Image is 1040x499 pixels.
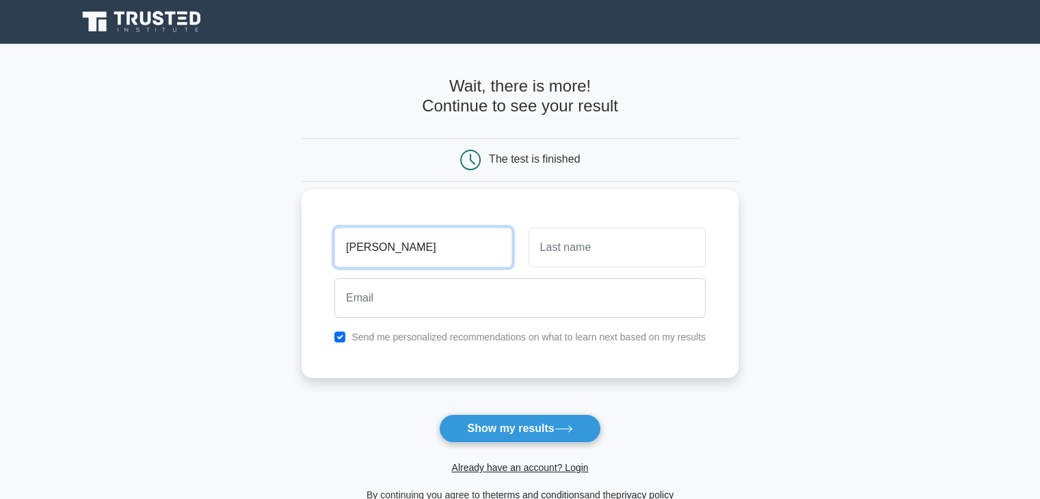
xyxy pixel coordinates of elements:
[451,462,588,473] a: Already have an account? Login
[529,228,706,267] input: Last name
[489,153,580,165] div: The test is finished
[334,228,511,267] input: First name
[302,77,738,116] h4: Wait, there is more! Continue to see your result
[439,414,600,443] button: Show my results
[334,278,706,318] input: Email
[351,332,706,342] label: Send me personalized recommendations on what to learn next based on my results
